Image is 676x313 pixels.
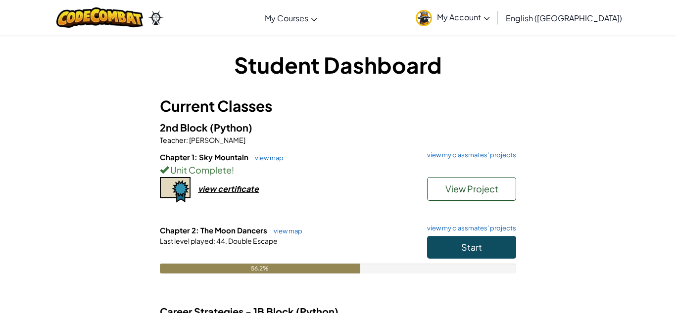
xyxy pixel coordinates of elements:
button: Start [427,236,516,259]
span: ! [232,164,234,176]
a: view certificate [160,183,259,194]
a: view my classmates' projects [422,152,516,158]
h3: Current Classes [160,95,516,117]
span: Chapter 1: Sky Mountain [160,152,250,162]
span: Double Escape [227,236,278,245]
a: view map [269,227,302,235]
span: Last level played [160,236,213,245]
img: certificate-icon.png [160,177,191,203]
div: 56.2% [160,264,360,273]
span: Start [461,241,482,253]
a: English ([GEOGRAPHIC_DATA]) [501,4,627,31]
div: view certificate [198,183,259,194]
span: 44. [215,236,227,245]
span: [PERSON_NAME] [188,135,245,144]
span: My Account [437,12,490,22]
a: My Courses [260,4,322,31]
h1: Student Dashboard [160,49,516,80]
img: CodeCombat logo [56,7,143,28]
img: avatar [416,10,432,26]
span: Unit Complete [169,164,232,176]
span: : [186,135,188,144]
a: view my classmates' projects [422,225,516,231]
span: : [213,236,215,245]
span: My Courses [265,13,308,23]
span: English ([GEOGRAPHIC_DATA]) [506,13,622,23]
span: Chapter 2: The Moon Dancers [160,225,269,235]
span: Teacher [160,135,186,144]
button: View Project [427,177,516,201]
img: Ozaria [148,10,164,25]
span: View Project [445,183,498,194]
span: 2nd Block [160,121,210,134]
a: view map [250,154,284,162]
a: My Account [411,2,495,33]
span: (Python) [210,121,252,134]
